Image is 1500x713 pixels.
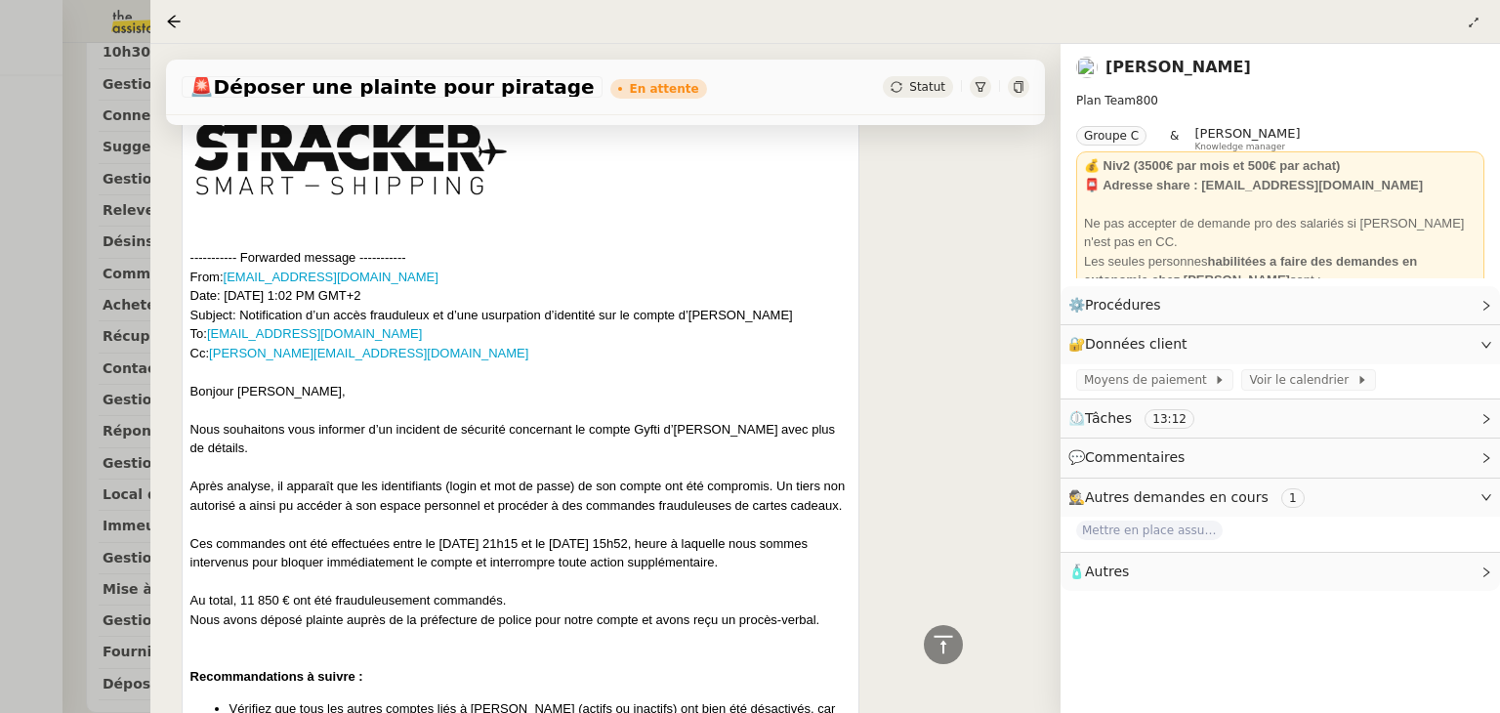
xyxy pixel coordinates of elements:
nz-tag: Groupe C [1076,126,1146,146]
span: & [1170,126,1179,151]
div: 💬Commentaires [1061,439,1500,477]
div: Ne pas accepter de demande pro des salariés si [PERSON_NAME] n'est pas en CC. [1084,214,1477,252]
span: 🚨 [189,75,214,99]
div: En attente [630,83,699,95]
div: Les seules personnes sont : [1084,252,1477,290]
div: 🕵️Autres demandes en cours 1 [1061,479,1500,517]
span: 🔐 [1068,333,1195,356]
a: [EMAIL_ADDRESS][DOMAIN_NAME] [224,270,438,284]
a: [PERSON_NAME][EMAIL_ADDRESS][DOMAIN_NAME] [209,346,528,360]
a: [EMAIL_ADDRESS][DOMAIN_NAME] [207,326,422,341]
span: Données client [1085,336,1187,352]
span: 💬 [1068,449,1193,465]
div: 🔐Données client [1061,325,1500,363]
span: 800 [1136,94,1158,107]
strong: 📮 Adresse share : [EMAIL_ADDRESS][DOMAIN_NAME] [1084,178,1423,192]
span: 🕵️ [1068,489,1312,505]
img: db1d10768f00d3dbfc0db5fcb14a2ed1e6c0b53a%20%281%29.png [190,106,513,209]
span: ⏲️ [1068,410,1211,426]
span: Autres demandes en cours [1085,489,1269,505]
span: Procédures [1085,297,1161,313]
strong: habilitées a faire des demandes en autonomie chez [PERSON_NAME] [1084,254,1417,288]
span: Knowledge manager [1194,142,1285,152]
span: [PERSON_NAME] [1194,126,1300,141]
span: Mettre en place assurance véhicule [1076,521,1223,540]
img: users%2F3XW7N0tEcIOoc8sxKxWqDcFn91D2%2Favatar%2F5653ca14-9fea-463f-a381-ec4f4d723a3b [1076,57,1098,78]
nz-tag: 13:12 [1145,409,1194,429]
span: Statut [909,80,945,94]
span: 🧴 [1068,564,1129,579]
strong: 💰 Niv2 (3500€ par mois et 500€ par achat) [1084,158,1340,173]
div: Nous souhaitons vous informer d’un incident de sécurité concernant le compte Gyfti d’[PERSON_NAME... [190,400,852,629]
span: Déposer une plainte pour piratage [189,77,595,97]
span: Tâches [1085,410,1132,426]
nz-tag: 1 [1281,488,1305,508]
span: Autres [1085,564,1129,579]
div: ⚙️Procédures [1061,286,1500,324]
b: Recommandations à suivre : [190,669,363,684]
span: Plan Team [1076,94,1136,107]
div: 🧴Autres [1061,553,1500,591]
span: Moyens de paiement [1084,370,1214,390]
span: Commentaires [1085,449,1185,465]
span: ⚙️ [1068,294,1170,316]
span: Voir le calendrier [1249,370,1355,390]
a: [PERSON_NAME] [1105,58,1251,76]
app-user-label: Knowledge manager [1194,126,1300,151]
div: ⏲️Tâches 13:12 [1061,399,1500,438]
